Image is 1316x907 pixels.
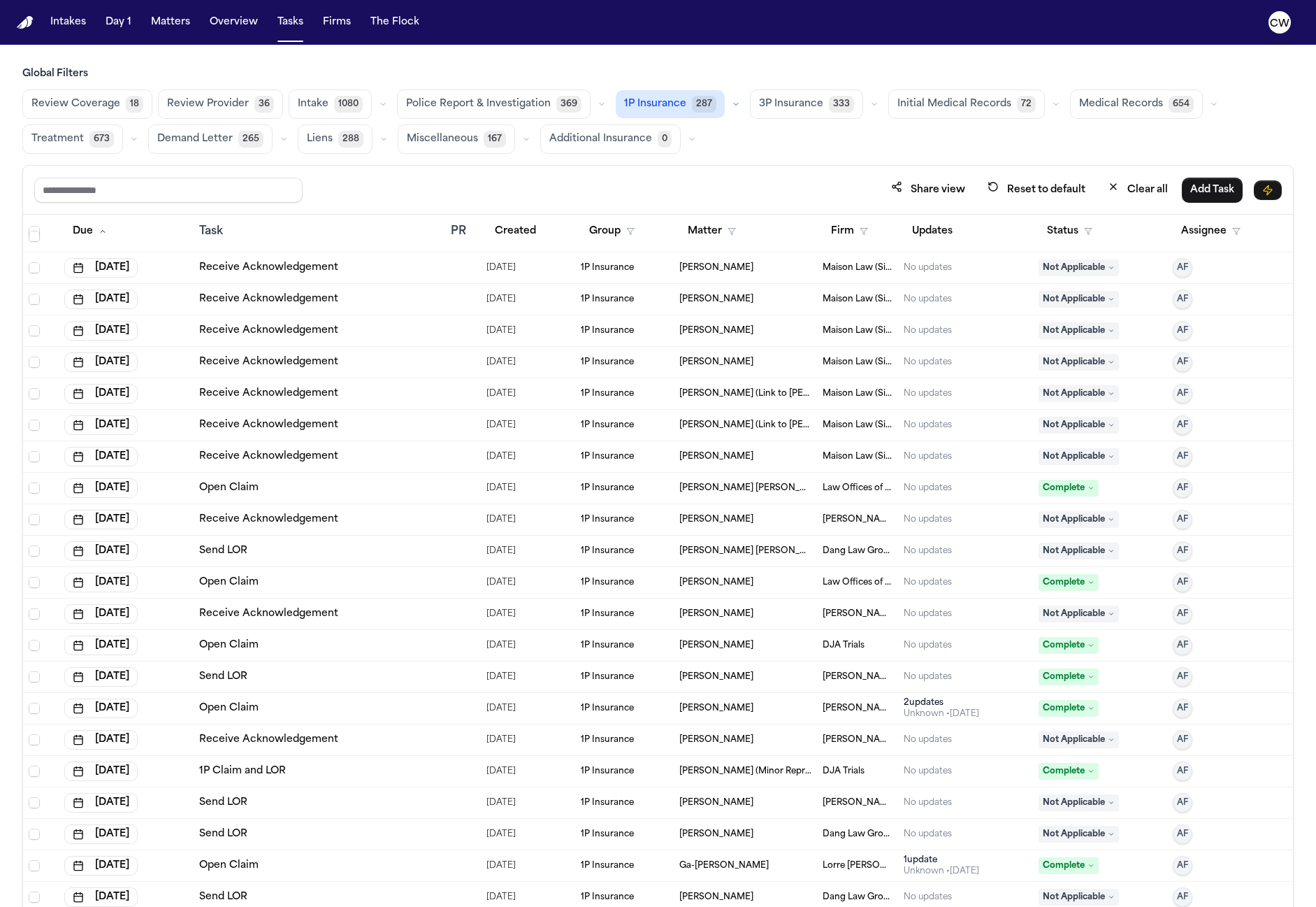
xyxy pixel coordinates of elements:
[692,96,716,113] span: 287
[29,545,40,557] span: Select row
[1039,219,1101,244] button: Status
[64,290,138,309] button: [DATE]
[486,667,516,687] span: 5/6/2025, 2:51:49 PM
[1173,447,1192,466] button: AF
[64,793,138,813] button: [DATE]
[145,10,196,35] a: Matters
[1039,511,1119,528] span: Not Applicable
[199,544,247,558] a: Send LOR
[823,545,892,557] span: Dang Law Group
[883,177,974,203] button: Share view
[1173,478,1192,498] button: AF
[199,387,338,401] a: Receive Acknowledgement
[823,388,892,399] span: Maison Law (Single Demands)
[29,231,40,242] span: Select row
[904,577,952,588] div: No updates
[1039,448,1119,465] span: Not Applicable
[199,890,247,904] a: Send LOR
[823,608,892,620] span: Hecht Law Firm
[22,90,152,119] button: Review Coverage18
[45,10,92,35] button: Intakes
[204,10,263,35] button: Overview
[897,97,1011,111] span: Initial Medical Records
[365,10,425,35] button: The Flock
[298,97,328,111] span: Intake
[581,671,634,683] span: 1P Insurance
[199,223,440,240] div: Task
[904,357,952,368] div: No updates
[100,10,137,35] button: Day 1
[1173,573,1192,592] button: AF
[486,541,516,561] span: 5/6/2025, 11:22:58 AM
[1039,637,1099,654] span: Complete
[1079,97,1163,111] span: Medical Records
[1173,352,1192,372] button: AF
[29,640,40,651] span: Select row
[658,131,672,148] span: 0
[1173,667,1192,687] button: AF
[679,671,753,683] span: Nadalina Eldin
[1173,730,1192,750] button: AF
[199,261,338,275] a: Receive Acknowledgement
[1173,699,1192,718] button: AF
[581,357,634,368] span: 1P Insurance
[64,824,138,844] button: [DATE]
[64,887,138,907] button: [DATE]
[1177,860,1188,871] span: AF
[1173,793,1192,813] button: AF
[484,131,506,148] span: 167
[397,90,591,119] button: Police Report & Investigation369
[904,451,952,462] div: No updates
[1173,510,1192,529] button: AF
[1039,763,1099,780] span: Complete
[1177,766,1188,777] span: AF
[29,860,40,871] span: Select row
[486,447,516,466] span: 4/19/2025, 11:37:55 PM
[338,131,363,148] span: 288
[823,219,876,244] button: Firm
[679,420,811,431] span: Tracy Dyson (Link to Donald Dyson)
[29,262,40,273] span: Select row
[679,483,811,494] span: Andre Vince Velasco
[64,856,138,876] button: [DATE]
[1173,636,1192,655] button: AF
[406,97,551,111] span: Police Report & Investigation
[486,573,516,592] span: 5/19/2025, 4:41:44 PM
[1173,258,1192,278] button: AF
[904,420,952,431] div: No updates
[823,577,892,588] span: Law Offices of Ronald B. Laba
[904,483,952,494] div: No updates
[1177,640,1188,651] span: AF
[1173,321,1192,341] button: AF
[486,510,516,529] span: 4/17/2025, 4:40:22 PM
[64,415,138,435] button: [DATE]
[64,667,138,687] button: [DATE]
[64,541,138,561] button: [DATE]
[679,357,753,368] span: Simone Wilbert
[64,384,138,403] button: [DATE]
[1039,417,1119,434] span: Not Applicable
[581,514,634,525] span: 1P Insurance
[289,90,372,119] button: Intake1080
[581,734,634,745] span: 1P Insurance
[199,733,338,747] a: Receive Acknowledgement
[1173,824,1192,844] button: AF
[1039,322,1119,339] span: Not Applicable
[29,357,40,368] span: Select row
[1173,290,1192,309] button: AF
[829,96,854,113] span: 333
[64,352,138,372] button: [DATE]
[1177,671,1188,683] span: AF
[904,545,952,557] div: No updates
[1177,545,1188,557] span: AF
[64,636,138,655] button: [DATE]
[904,640,952,651] div: No updates
[64,258,138,278] button: [DATE]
